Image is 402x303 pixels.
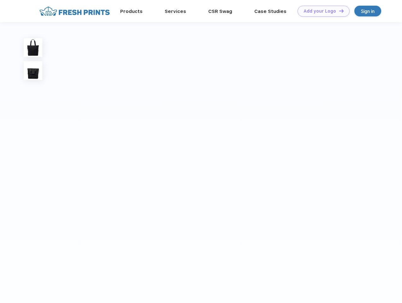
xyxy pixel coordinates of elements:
img: func=resize&h=100 [24,61,42,80]
a: Products [120,9,143,14]
img: DT [339,9,344,13]
img: fo%20logo%202.webp [38,6,112,17]
img: func=resize&h=100 [24,38,42,57]
div: Sign in [361,8,375,15]
div: Add your Logo [304,9,336,14]
a: Sign in [354,6,381,16]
